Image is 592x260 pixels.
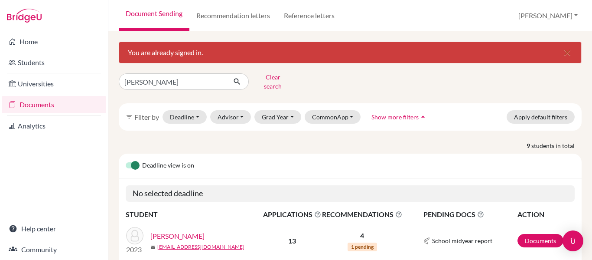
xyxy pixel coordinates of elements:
i: filter_list [126,113,133,120]
button: Deadline [163,110,207,124]
button: CommonApp [305,110,361,124]
button: Advisor [210,110,251,124]
img: Rivera, Jose [126,227,143,244]
a: Home [2,33,106,50]
a: Documents [2,96,106,113]
span: School midyear report [432,236,492,245]
h5: No selected deadline [126,185,575,202]
img: Bridge-U [7,9,42,23]
a: Documents [517,234,563,247]
p: 2023 [126,244,143,255]
span: APPLICATIONS [263,209,321,220]
span: RECOMMENDATIONS [322,209,402,220]
button: Grad Year [254,110,301,124]
button: Clear search [249,70,297,93]
a: [EMAIL_ADDRESS][DOMAIN_NAME] [157,243,244,251]
th: STUDENT [126,209,263,220]
p: 4 [322,230,402,241]
div: You are already signed in. [119,42,582,63]
a: Community [2,241,106,258]
button: Show more filtersarrow_drop_up [364,110,435,124]
a: Analytics [2,117,106,135]
span: Filter by [134,113,159,121]
span: 1 pending [348,243,377,251]
i: arrow_drop_up [419,112,427,121]
a: Help center [2,220,106,237]
span: Deadline view is on [142,161,194,171]
button: [PERSON_NAME] [514,7,582,24]
span: mail [150,245,156,250]
button: Close [553,42,581,63]
a: Universities [2,75,106,92]
span: PENDING DOCS [423,209,517,220]
a: [PERSON_NAME] [150,231,205,241]
img: Common App logo [423,237,430,244]
i: close [562,47,572,58]
div: Open Intercom Messenger [563,230,583,251]
span: students in total [531,141,582,150]
strong: 9 [527,141,531,150]
input: Find student by name... [119,73,226,90]
th: ACTION [517,209,575,220]
button: Apply default filters [507,110,575,124]
a: Students [2,54,106,71]
span: Show more filters [371,113,419,121]
b: 13 [288,237,296,245]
